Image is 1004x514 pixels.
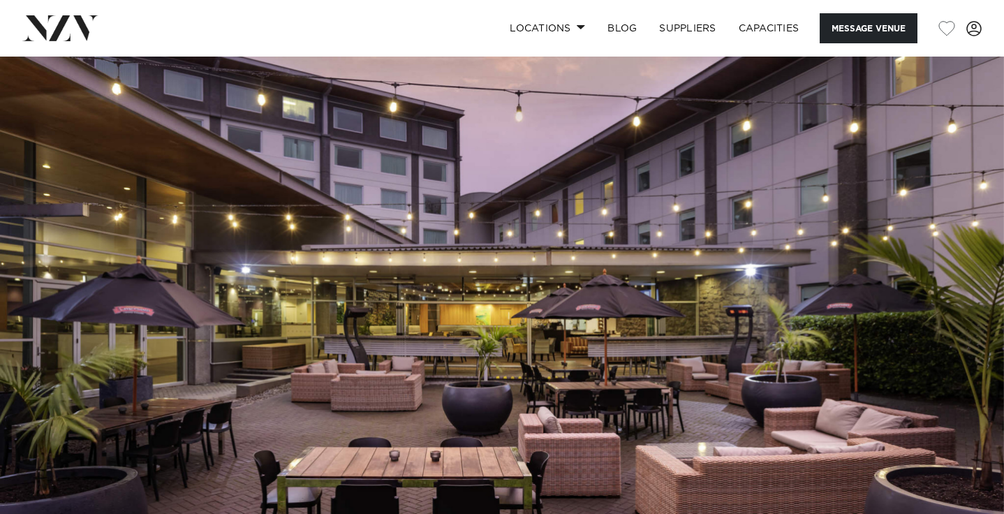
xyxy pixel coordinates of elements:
[648,13,727,43] a: SUPPLIERS
[820,13,917,43] button: Message Venue
[728,13,811,43] a: Capacities
[499,13,596,43] a: Locations
[596,13,648,43] a: BLOG
[22,15,98,41] img: nzv-logo.png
